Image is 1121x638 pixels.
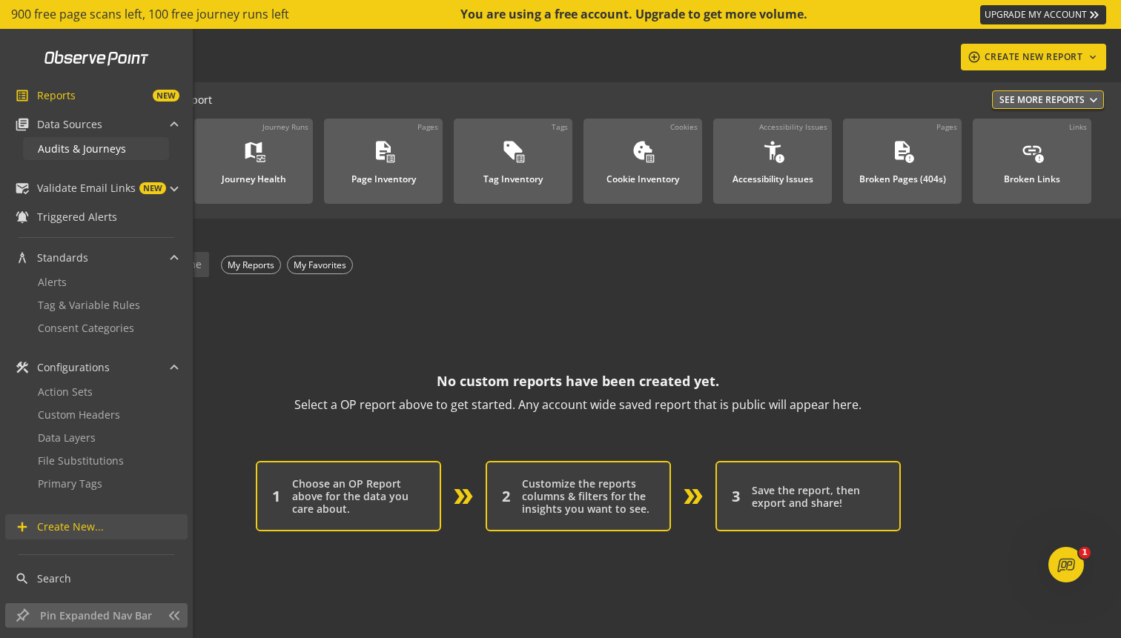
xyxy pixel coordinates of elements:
[1048,547,1084,582] iframe: Intercom live chat
[38,408,120,422] span: Custom Headers
[15,88,30,103] mat-icon: list_alt
[5,245,187,270] mat-expansion-panel-header: Standards
[5,83,187,108] a: ReportsNEW
[385,153,396,164] mat-icon: list_alt
[606,165,679,185] div: Cookie Inventory
[11,6,289,23] span: 900 free page scans left, 100 free journey runs left
[522,477,655,515] div: Customize the reports columns & filters for the insights you want to see.
[15,181,30,196] mat-icon: mark_email_read
[38,476,102,491] span: Primary Tags
[37,360,110,375] span: Configurations
[644,153,655,164] mat-icon: list_alt
[242,139,265,162] mat-icon: map
[37,181,136,196] span: Validate Email Links
[221,256,281,274] div: My Reports
[139,182,166,194] span: NEW
[37,210,117,225] span: Triggered Alerts
[65,219,1091,249] div: SAVED REPORTS
[961,44,1107,70] button: CREATE NEW REPORT
[992,90,1104,109] button: See More Reports
[1086,93,1101,107] mat-icon: expand_more
[759,122,827,132] div: Accessibility Issues
[483,165,543,185] div: Tag Inventory
[417,122,438,132] div: Pages
[967,44,1101,70] div: CREATE NEW REPORT
[5,176,187,201] mat-expansion-panel-header: Validate Email LinksNEW
[515,153,526,164] mat-icon: list_alt
[670,122,698,132] div: Cookies
[552,122,568,132] div: Tags
[973,119,1091,204] a: LinksBroken Links
[5,270,187,351] div: Standards
[38,142,126,156] span: Audits & Journeys
[15,360,30,375] mat-icon: construction
[502,488,510,505] div: 2
[38,321,134,335] span: Consent Categories
[255,153,266,164] mat-icon: monitor_heart
[752,484,884,509] div: Save the report, then export and share!
[5,514,188,539] a: Create New...
[1085,51,1100,63] mat-icon: keyboard_arrow_down
[980,5,1106,24] a: UPGRADE MY ACCOUNT
[843,119,962,204] a: PagesBroken Pages (404s)
[15,210,30,225] mat-icon: notifications_active
[38,453,124,468] span: File Substitutions
[632,139,654,162] mat-icon: cookie
[37,519,104,534] span: Create New...
[5,137,187,172] div: Data Sources
[153,90,179,102] span: NEW
[1087,7,1102,22] mat-icon: keyboard_double_arrow_right
[372,139,394,162] mat-icon: description
[5,355,187,380] mat-expansion-panel-header: Configurations
[222,165,286,185] div: Journey Health
[37,250,88,265] span: Standards
[1069,122,1087,132] div: Links
[5,380,187,507] div: Configurations
[15,519,30,534] mat-icon: add
[37,117,102,132] span: Data Sources
[1079,547,1091,559] span: 1
[15,571,30,586] mat-icon: search
[454,119,572,204] a: TagsTag Inventory
[272,488,280,505] div: 1
[194,119,313,204] a: Journey RunsJourney Health
[460,6,809,23] div: You are using a free account. Upgrade to get more volume.
[761,139,784,162] mat-icon: accessibility_new
[1021,139,1043,162] mat-icon: link
[37,88,76,103] span: Reports
[324,119,443,204] a: PagesPage Inventory
[733,165,813,185] div: Accessibility Issues
[859,165,946,185] div: Broken Pages (404s)
[292,477,425,515] div: Choose an OP Report above for the data you care about.
[1034,153,1045,164] mat-icon: error
[967,50,982,64] mat-icon: add_circle_outline
[40,608,159,623] span: Pin Expanded Nav Bar
[891,139,913,162] mat-icon: description
[904,153,915,164] mat-icon: error
[37,571,71,586] span: Search
[38,431,96,445] span: Data Layers
[262,122,308,132] div: Journey Runs
[38,275,67,289] span: Alerts
[502,139,524,162] mat-icon: sell
[713,119,832,204] a: Accessibility IssuesAccessibility Issues
[936,122,957,132] div: Pages
[5,205,187,230] a: Triggered Alerts
[583,119,702,204] a: CookiesCookie Inventory
[774,153,785,164] mat-icon: error
[351,165,416,185] div: Page Inventory
[65,90,1104,111] div: - Start a New Report
[294,393,862,416] p: Select a OP report above to get started. Any account wide saved report that is public will appear...
[1004,165,1060,185] div: Broken Links
[15,250,30,265] mat-icon: architecture
[437,369,719,393] p: No custom reports have been created yet.
[287,256,353,274] div: My Favorites
[38,298,140,312] span: Tag & Variable Rules
[732,488,740,505] div: 3
[15,117,30,132] mat-icon: library_books
[38,385,93,399] span: Action Sets
[5,566,187,591] a: Search
[5,112,187,137] mat-expansion-panel-header: Data Sources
